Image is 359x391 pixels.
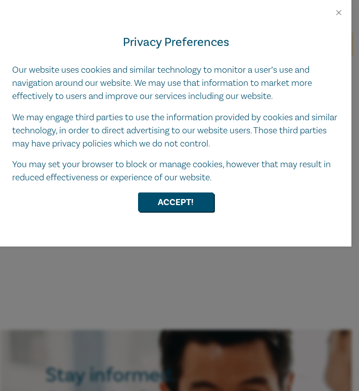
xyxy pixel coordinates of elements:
p: You may set your browser to block or manage cookies, however that may result in reduced effective... [12,158,339,184]
p: Our website uses cookies and similar technology to monitor a user’s use and navigation around our... [12,64,339,103]
button: Close [334,8,343,17]
button: Accept! [138,192,214,212]
h4: Privacy Preferences [12,33,339,52]
p: We may engage third parties to use the information provided by cookies and similar technology, in... [12,111,339,151]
